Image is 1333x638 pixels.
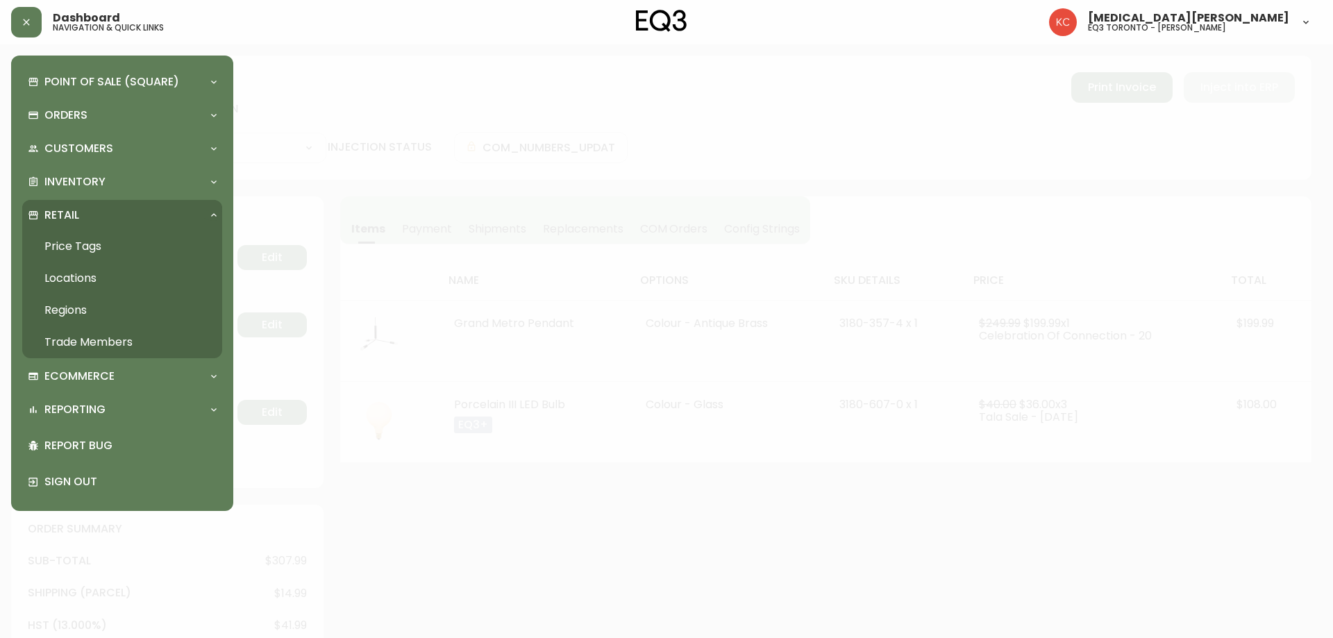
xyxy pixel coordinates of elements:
div: Ecommerce [22,361,222,392]
a: Regions [22,294,222,326]
p: Report Bug [44,438,217,453]
p: Ecommerce [44,369,115,384]
a: Price Tags [22,230,222,262]
span: Dashboard [53,12,120,24]
img: 6487344ffbf0e7f3b216948508909409 [1049,8,1077,36]
div: Retail [22,200,222,230]
a: Locations [22,262,222,294]
p: Reporting [44,402,106,417]
p: Retail [44,208,79,223]
h5: eq3 toronto - [PERSON_NAME] [1088,24,1226,32]
div: Orders [22,100,222,131]
p: Orders [44,108,87,123]
div: Point of Sale (Square) [22,67,222,97]
p: Point of Sale (Square) [44,74,179,90]
a: Trade Members [22,326,222,358]
div: Reporting [22,394,222,425]
p: Customers [44,141,113,156]
div: Report Bug [22,428,222,464]
p: Inventory [44,174,106,190]
div: Sign Out [22,464,222,500]
div: Inventory [22,167,222,197]
h5: navigation & quick links [53,24,164,32]
p: Sign Out [44,474,217,489]
span: [MEDICAL_DATA][PERSON_NAME] [1088,12,1289,24]
div: Customers [22,133,222,164]
img: logo [636,10,687,32]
